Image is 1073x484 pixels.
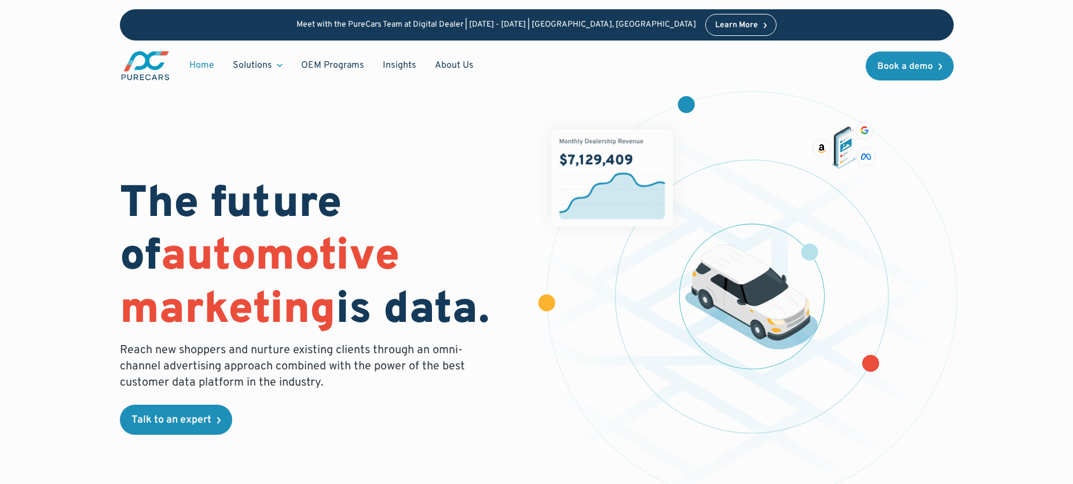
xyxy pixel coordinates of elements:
p: Reach new shoppers and nurture existing clients through an omni-channel advertising approach comb... [120,342,472,391]
div: Book a demo [877,62,933,71]
a: OEM Programs [292,54,373,76]
a: Talk to an expert [120,405,232,435]
p: Meet with the PureCars Team at Digital Dealer | [DATE] - [DATE] | [GEOGRAPHIC_DATA], [GEOGRAPHIC_... [296,20,696,30]
img: illustration of a vehicle [684,244,818,350]
img: ads on social media and advertising partners [811,120,877,169]
a: Home [180,54,224,76]
span: automotive marketing [120,230,400,338]
div: Talk to an expert [131,415,211,426]
h1: The future of is data. [120,179,523,338]
img: chart showing monthly dealership revenue of $7m [551,129,673,226]
div: Solutions [224,54,292,76]
a: main [120,50,171,82]
img: purecars logo [120,50,171,82]
div: Solutions [233,59,272,72]
a: Learn More [705,14,777,36]
a: About Us [426,54,483,76]
div: Learn More [715,21,758,30]
a: Insights [373,54,426,76]
a: Book a demo [866,52,954,80]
